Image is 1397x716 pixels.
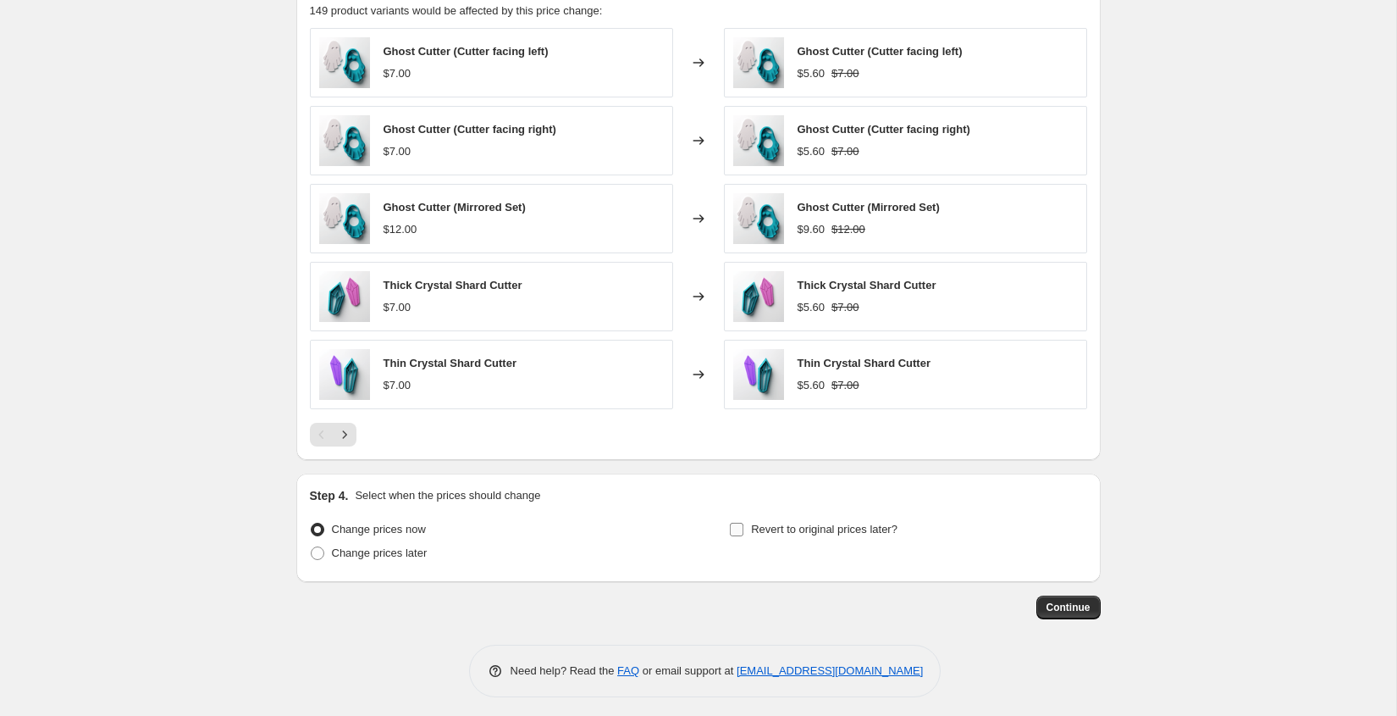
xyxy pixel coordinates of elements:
[1046,601,1091,614] span: Continue
[733,271,784,322] img: HAL-02_80x.png
[384,379,411,391] span: $7.00
[384,301,411,314] span: $7.00
[831,223,865,236] span: $12.00
[639,664,737,677] span: or email support at
[831,301,859,314] span: $7.00
[733,37,784,88] img: HAL-01-L_80x.png
[319,349,370,400] img: HAL-03_80x.png
[733,115,784,166] img: HAL-01-L_80x.png
[333,423,356,447] button: Next
[384,45,549,58] span: Ghost Cutter (Cutter facing left)
[319,271,370,322] img: HAL-02_80x.png
[831,67,859,80] span: $7.00
[737,664,923,677] a: [EMAIL_ADDRESS][DOMAIN_NAME]
[384,201,526,214] span: Ghost Cutter (Mirrored Set)
[384,223,417,236] span: $12.00
[511,664,618,677] span: Need help? Read the
[310,423,356,447] nav: Pagination
[798,379,825,391] span: $5.60
[384,67,411,80] span: $7.00
[384,145,411,158] span: $7.00
[798,45,963,58] span: Ghost Cutter (Cutter facing left)
[798,145,825,158] span: $5.60
[798,67,825,80] span: $5.60
[733,349,784,400] img: HAL-03_80x.png
[384,357,516,369] span: Thin Crystal Shard Cutter
[831,379,859,391] span: $7.00
[798,279,936,291] span: Thick Crystal Shard Cutter
[310,4,603,17] span: 149 product variants would be affected by this price change:
[332,547,428,559] span: Change prices later
[319,193,370,244] img: HAL-01-L_80x.png
[1036,596,1101,619] button: Continue
[332,523,426,536] span: Change prices now
[798,301,825,314] span: $5.60
[310,487,349,504] h2: Step 4.
[384,279,522,291] span: Thick Crystal Shard Cutter
[831,145,859,158] span: $7.00
[751,523,897,536] span: Revert to original prices later?
[798,123,970,136] span: Ghost Cutter (Cutter facing right)
[617,664,639,677] a: FAQ
[733,193,784,244] img: HAL-01-L_80x.png
[319,115,370,166] img: HAL-01-L_80x.png
[384,123,556,136] span: Ghost Cutter (Cutter facing right)
[798,201,940,214] span: Ghost Cutter (Mirrored Set)
[319,37,370,88] img: HAL-01-L_80x.png
[798,223,825,236] span: $9.60
[355,487,540,504] p: Select when the prices should change
[798,357,930,369] span: Thin Crystal Shard Cutter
